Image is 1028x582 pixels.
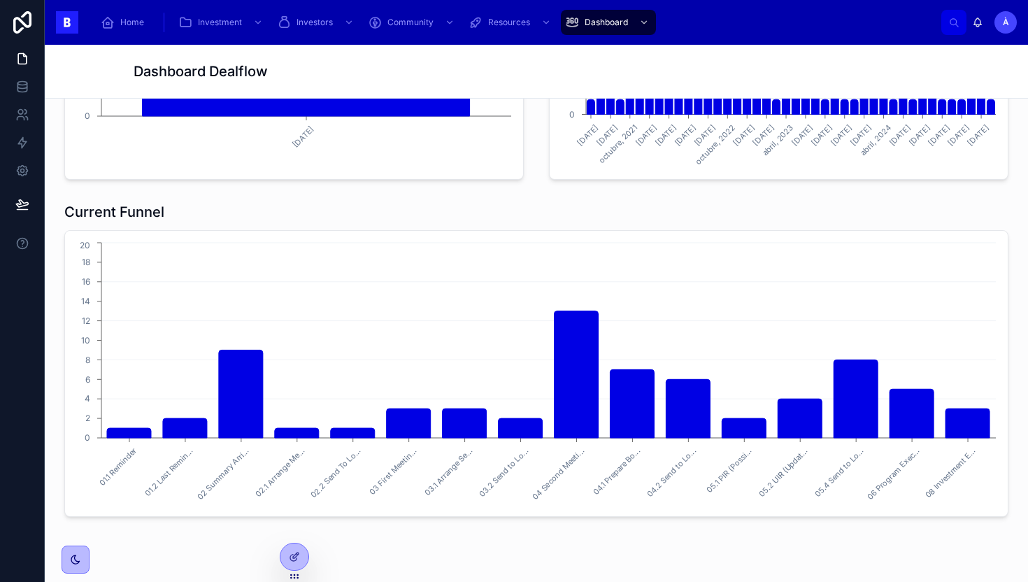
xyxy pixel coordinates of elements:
[90,7,941,38] div: scrollable content
[64,202,164,222] h1: Current Funnel
[254,446,307,499] text: 02.1 Arrange Me...
[907,122,932,148] text: [DATE]
[73,239,999,508] div: chart
[198,17,242,28] span: Investment
[561,10,656,35] a: Dashboard
[488,17,530,28] span: Resources
[591,446,642,497] text: 04.1 Prepare Bo...
[82,315,90,326] tspan: 12
[569,109,575,120] tspan: 0
[422,446,474,498] text: 03.1 Arrange Se...
[56,11,78,34] img: App logo
[809,122,834,148] text: [DATE]
[858,122,893,157] text: abril, 2024
[81,335,90,346] tspan: 10
[946,122,971,148] text: [DATE]
[645,446,698,499] text: 04.2 Send to Lo...
[82,276,90,287] tspan: 16
[705,446,754,495] text: 05.1 PIR (Possi...
[653,122,678,148] text: [DATE]
[597,122,639,165] text: octubre, 2021
[134,62,268,81] h1: Dashboard Dealflow
[750,122,776,148] text: [DATE]
[387,17,434,28] span: Community
[97,446,138,488] text: 01.1 Reminder
[829,122,854,148] text: [DATE]
[85,374,90,385] tspan: 6
[692,122,718,148] text: [DATE]
[673,122,698,148] text: [DATE]
[273,10,361,35] a: Investors
[594,122,620,148] text: [DATE]
[120,17,144,28] span: Home
[1003,17,1009,28] span: À
[80,240,90,250] tspan: 20
[85,111,90,121] tspan: 0
[848,122,873,148] text: [DATE]
[85,413,90,423] tspan: 2
[85,393,90,404] tspan: 4
[634,122,659,148] text: [DATE]
[927,122,952,148] text: [DATE]
[367,446,418,497] text: 03 First Meetin...
[866,446,922,502] text: 06 Program Exec...
[97,10,154,35] a: Home
[85,355,90,365] tspan: 8
[290,125,315,150] text: [DATE]
[195,446,250,502] text: 02 Summary Arri...
[531,446,586,502] text: 04 Second Meeti...
[693,122,737,166] text: octubre, 2022
[81,296,90,306] tspan: 14
[297,17,333,28] span: Investors
[813,446,866,499] text: 05.4 Send to Lo...
[477,446,530,499] text: 03.2 Send to Lo...
[757,446,810,499] text: 05.2 UIR (Updat...
[965,122,990,148] text: [DATE]
[174,10,270,35] a: Investment
[464,10,558,35] a: Resources
[923,446,977,500] text: 08 Investment E...
[585,17,628,28] span: Dashboard
[143,446,194,498] text: 01.2 Last Remin...
[364,10,462,35] a: Community
[731,122,757,148] text: [DATE]
[760,122,795,157] text: abril, 2023
[85,432,90,443] tspan: 0
[82,257,90,267] tspan: 18
[575,122,600,148] text: [DATE]
[308,446,362,500] text: 02.2 Send To Lo...
[790,122,815,148] text: [DATE]
[887,122,913,148] text: [DATE]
